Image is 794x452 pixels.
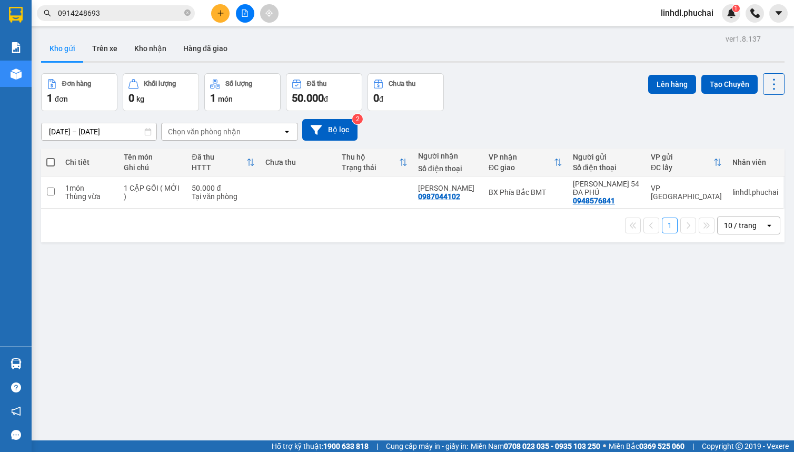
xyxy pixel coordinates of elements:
[489,163,554,172] div: ĐC giao
[418,184,478,192] div: nguyễn thị mai
[260,4,279,23] button: aim
[175,36,236,61] button: Hàng đã giao
[210,92,216,104] span: 1
[418,192,460,201] div: 0987044102
[204,73,281,111] button: Số lượng1món
[504,442,600,450] strong: 0708 023 035 - 0935 103 250
[58,7,182,19] input: Tìm tên, số ĐT hoặc mã đơn
[603,444,606,448] span: ⚪️
[662,218,678,233] button: 1
[692,440,694,452] span: |
[265,9,273,17] span: aim
[124,153,182,161] div: Tên món
[192,184,255,192] div: 50.000 đ
[750,8,760,18] img: phone-icon
[65,158,113,166] div: Chi tiết
[218,95,233,103] span: món
[42,123,156,140] input: Select a date range.
[186,149,260,176] th: Toggle SortBy
[651,163,713,172] div: ĐC lấy
[373,92,379,104] span: 0
[192,192,255,201] div: Tại văn phòng
[84,36,126,61] button: Trên xe
[11,406,21,416] span: notification
[124,163,182,172] div: Ghi chú
[126,36,175,61] button: Kho nhận
[128,92,134,104] span: 0
[168,126,241,137] div: Chọn văn phòng nhận
[732,5,740,12] sup: 1
[184,9,191,16] span: close-circle
[55,95,68,103] span: đơn
[323,442,369,450] strong: 1900 633 818
[62,80,91,87] div: Đơn hàng
[11,382,21,392] span: question-circle
[774,8,783,18] span: caret-down
[726,33,761,45] div: ver 1.8.137
[651,153,713,161] div: VP gửi
[184,8,191,18] span: close-circle
[386,440,468,452] span: Cung cấp máy in - giấy in:
[283,127,291,136] svg: open
[11,430,21,440] span: message
[724,220,757,231] div: 10 / trang
[609,440,684,452] span: Miền Bắc
[41,73,117,111] button: Đơn hàng1đơn
[11,358,22,369] img: warehouse-icon
[368,73,444,111] button: Chưa thu0đ
[573,153,640,161] div: Người gửi
[47,92,53,104] span: 1
[734,5,738,12] span: 1
[192,163,246,172] div: HTTT
[342,153,399,161] div: Thu hộ
[217,9,224,17] span: plus
[124,184,182,201] div: 1 CẶP GỐI ( MỚI )
[192,153,246,161] div: Đã thu
[144,80,176,87] div: Khối lượng
[9,7,23,23] img: logo-vxr
[573,163,640,172] div: Số điện thoại
[292,92,324,104] span: 50.000
[573,196,615,205] div: 0948576841
[286,73,362,111] button: Đã thu50.000đ
[11,42,22,53] img: solution-icon
[11,68,22,80] img: warehouse-icon
[211,4,230,23] button: plus
[41,36,84,61] button: Kho gửi
[639,442,684,450] strong: 0369 525 060
[483,149,568,176] th: Toggle SortBy
[727,8,736,18] img: icon-new-feature
[471,440,600,452] span: Miền Nam
[324,95,328,103] span: đ
[302,119,358,141] button: Bộ lọc
[389,80,415,87] div: Chưa thu
[732,158,778,166] div: Nhân viên
[336,149,413,176] th: Toggle SortBy
[225,80,252,87] div: Số lượng
[376,440,378,452] span: |
[123,73,199,111] button: Khối lượng0kg
[765,221,773,230] svg: open
[65,192,113,201] div: Thùng vừa
[652,6,722,19] span: linhdl.phuchai
[236,4,254,23] button: file-add
[769,4,788,23] button: caret-down
[379,95,383,103] span: đ
[573,180,640,196] div: nguyễn thị nụ 54 ĐA PHÚ
[418,152,478,160] div: Người nhận
[241,9,249,17] span: file-add
[44,9,51,17] span: search
[646,149,727,176] th: Toggle SortBy
[136,95,144,103] span: kg
[736,443,743,450] span: copyright
[648,75,696,94] button: Lên hàng
[732,188,778,196] div: linhdl.phuchai
[489,188,562,196] div: BX Phía Bắc BMT
[65,184,113,192] div: 1 món
[651,184,722,201] div: VP [GEOGRAPHIC_DATA]
[489,153,554,161] div: VP nhận
[307,80,326,87] div: Đã thu
[342,163,399,172] div: Trạng thái
[272,440,369,452] span: Hỗ trợ kỹ thuật:
[352,114,363,124] sup: 2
